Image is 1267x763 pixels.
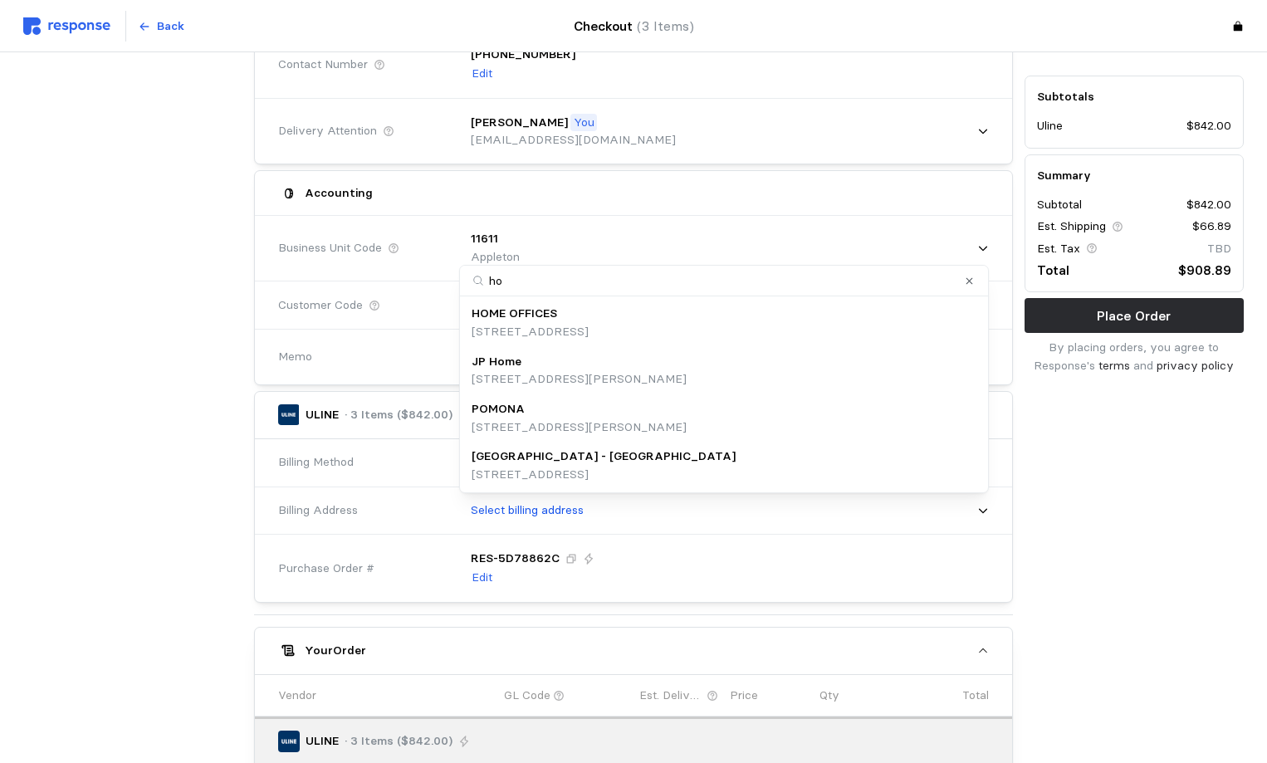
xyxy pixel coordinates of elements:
p: [STREET_ADDRESS] [472,466,736,484]
span: Billing Method [278,453,354,472]
span: Billing Address [278,501,358,520]
p: [STREET_ADDRESS] [472,323,589,341]
span: Contact Number [278,56,368,74]
button: Edit [471,568,493,588]
p: [PERSON_NAME] [471,114,568,132]
span: Business Unit Code [278,239,382,257]
h4: Checkout [574,16,694,37]
p: $66.89 [1192,218,1231,237]
p: Appleton [471,248,520,267]
p: Vendor [278,687,316,705]
a: privacy policy [1157,358,1234,373]
a: terms [1098,358,1130,373]
p: $842.00 [1186,196,1231,214]
p: [STREET_ADDRESS][PERSON_NAME] [472,418,687,437]
h5: Your Order [305,642,366,659]
p: $842.00 [1186,118,1231,136]
p: Est. Delivery [639,687,703,705]
span: Delivery Attention [278,122,377,140]
p: Place Order [1097,306,1171,326]
p: · 3 Items ($842.00) [345,732,452,751]
p: [GEOGRAPHIC_DATA] - [GEOGRAPHIC_DATA] [472,448,736,466]
p: By placing orders, you agree to Response's and [1025,339,1244,374]
p: [STREET_ADDRESS][PERSON_NAME] [472,370,687,389]
h5: Accounting [305,184,373,202]
p: Price [730,687,758,705]
p: 11611 [471,230,498,248]
span: (3 Items) [637,18,694,34]
p: Est. Shipping [1037,218,1106,237]
p: Total [962,687,989,705]
p: ULINE [306,732,339,751]
p: JP Home [472,353,521,371]
p: You [574,114,594,132]
p: · 3 Items ($842.00) [345,406,452,424]
span: Memo [278,348,312,366]
p: HOME OFFICES [472,305,557,323]
p: POMONA [472,400,525,418]
p: Edit [472,569,492,587]
img: svg%3e [23,17,110,35]
span: Customer Code [278,296,363,315]
button: Clear value [961,273,977,289]
button: Edit [471,64,493,84]
p: TBD [1207,240,1231,258]
p: [EMAIL_ADDRESS][DOMAIN_NAME] [471,131,676,149]
button: Place Order [1025,298,1244,333]
h5: Subtotals [1037,88,1231,105]
p: Select billing address [471,501,584,520]
p: GL Code [504,687,550,705]
div: ULINE· 3 Items ($842.00) [255,439,1012,602]
button: Back [129,11,193,42]
h5: Summary [1037,167,1231,184]
button: ULINE· 3 Items ($842.00) [255,392,1012,438]
p: Subtotal [1037,196,1082,214]
span: Purchase Order # [278,560,374,578]
p: [PHONE_NUMBER] [471,46,575,64]
p: RES-5D78862C [471,550,560,568]
p: ULINE [306,406,339,424]
p: Total [1037,260,1069,281]
input: Search [460,266,988,296]
p: Uline [1037,118,1063,136]
p: Est. Tax [1037,240,1080,258]
p: $908.89 [1178,260,1231,281]
p: Edit [472,65,492,83]
button: YourOrder [255,628,1012,674]
p: Back [157,17,184,36]
p: Qty [819,687,839,705]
